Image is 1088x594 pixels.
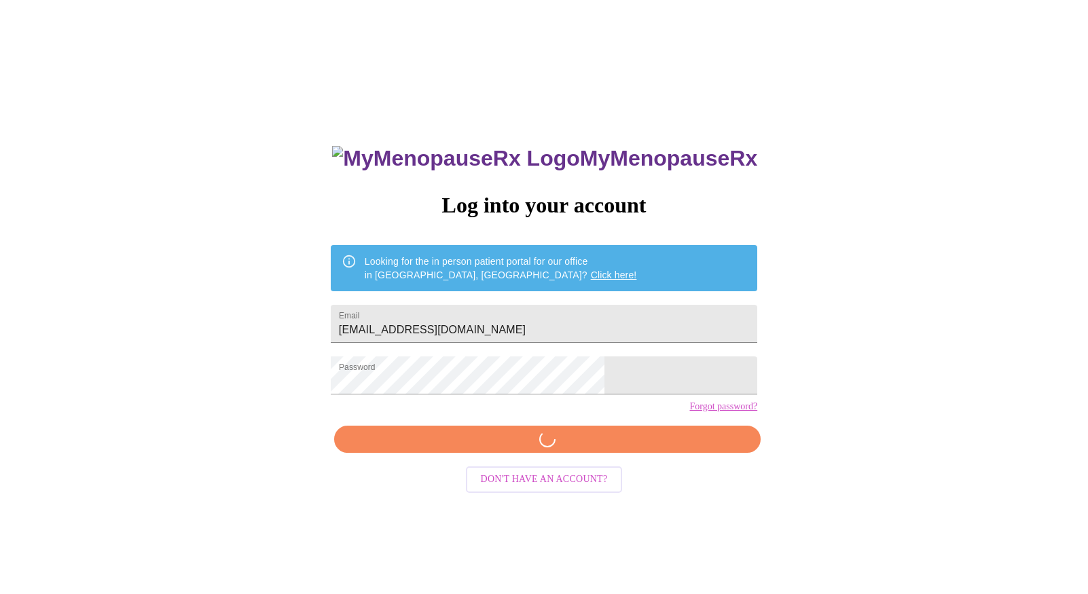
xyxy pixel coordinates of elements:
[466,466,623,493] button: Don't have an account?
[591,270,637,280] a: Click here!
[365,249,637,287] div: Looking for the in person patient portal for our office in [GEOGRAPHIC_DATA], [GEOGRAPHIC_DATA]?
[331,193,757,218] h3: Log into your account
[463,472,626,484] a: Don't have an account?
[481,471,608,488] span: Don't have an account?
[332,146,579,171] img: MyMenopauseRx Logo
[689,401,757,412] a: Forgot password?
[332,146,757,171] h3: MyMenopauseRx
